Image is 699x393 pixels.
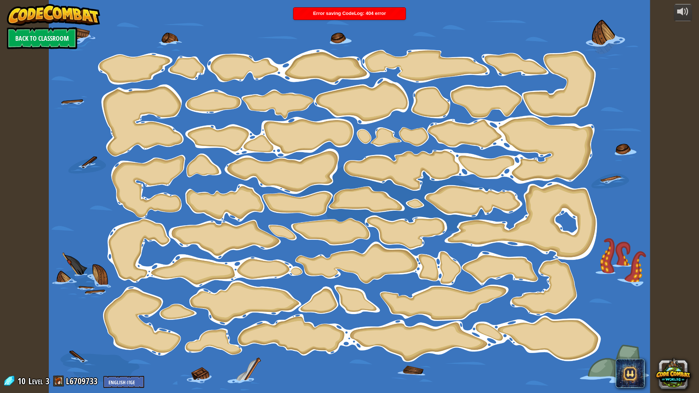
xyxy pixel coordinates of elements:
[313,11,386,16] span: Error saving CodeLog: 404 error
[66,375,100,387] a: L6709733
[7,4,100,26] img: CodeCombat - Learn how to code by playing a game
[7,27,77,49] a: Back to Classroom
[674,4,692,21] button: Adjust volume
[28,375,43,387] span: Level
[46,375,50,387] span: 3
[17,375,28,387] span: 10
